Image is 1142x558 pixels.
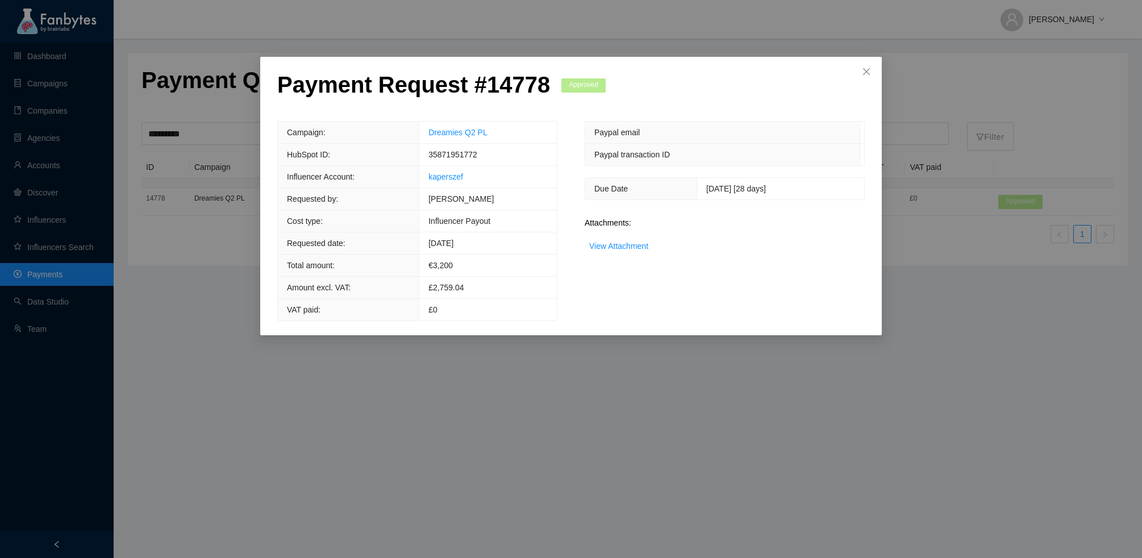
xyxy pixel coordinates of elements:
span: Requested date: [287,239,345,248]
span: Paypal transaction ID [594,150,670,159]
p: Payment Request # 14778 [277,71,550,98]
span: Paypal email [594,128,640,137]
span: close [862,67,871,76]
button: Close [851,57,882,88]
span: VAT paid: [287,305,320,314]
span: Cost type: [287,216,323,226]
span: Due Date [594,184,628,193]
span: [DATE] [428,239,453,248]
span: HubSpot ID: [287,150,330,159]
span: Approved [561,78,606,93]
span: 35871951772 [428,150,477,159]
span: Requested by: [287,194,338,203]
span: Campaign: [287,128,326,137]
span: Influencer Account: [287,172,355,181]
a: View Attachment [589,241,648,251]
span: Amount excl. VAT: [287,283,351,292]
a: kaperszef [428,172,463,181]
a: Dreamies Q2 PL [428,128,487,137]
span: € 3,200 [428,261,453,270]
span: [DATE] [28 days] [706,184,766,193]
span: £2,759.04 [428,283,464,292]
span: Total amount: [287,261,335,270]
span: [PERSON_NAME] [428,194,494,203]
span: Influencer Payout [428,216,490,226]
span: £0 [428,305,437,314]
